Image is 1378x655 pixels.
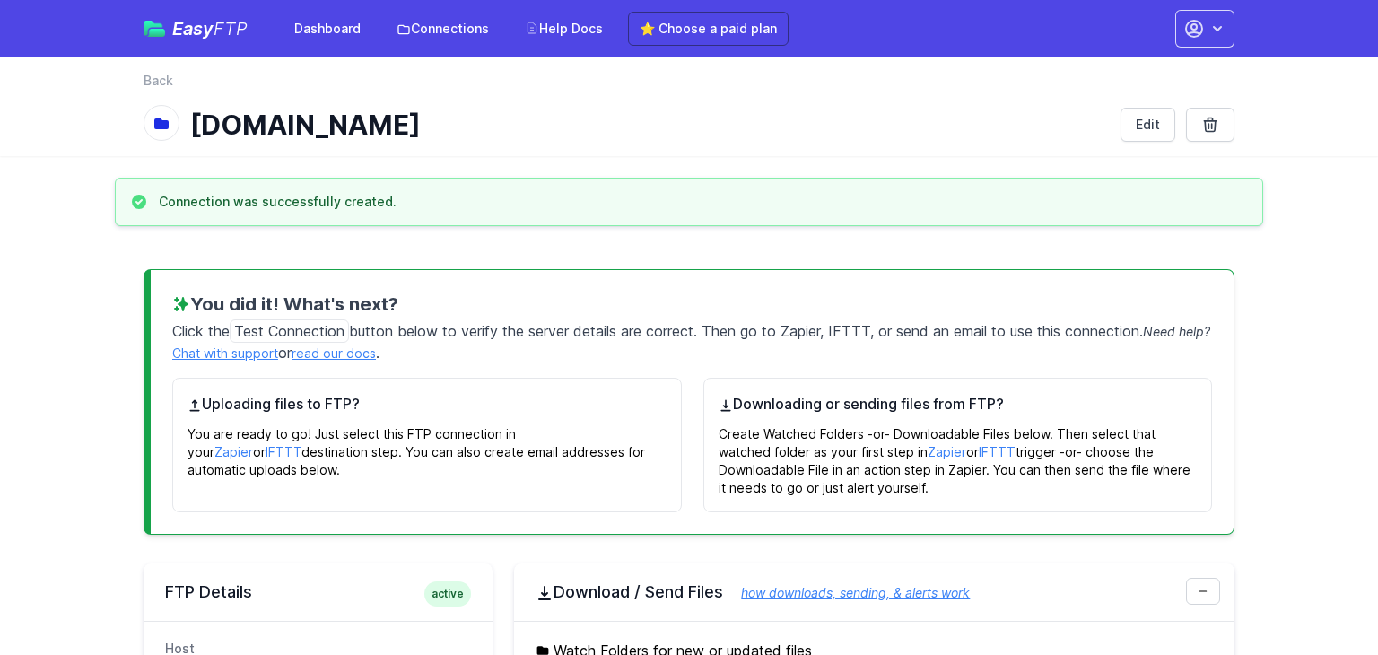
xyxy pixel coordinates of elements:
a: IFTTT [979,444,1016,459]
h3: Connection was successfully created. [159,193,397,211]
span: Need help? [1143,324,1210,339]
a: Dashboard [283,13,371,45]
a: Zapier [214,444,253,459]
a: IFTTT [266,444,301,459]
a: EasyFTP [144,20,248,38]
a: Help Docs [514,13,614,45]
span: Test Connection [230,319,349,343]
h4: Downloading or sending files from FTP? [719,393,1198,415]
span: Easy [172,20,248,38]
a: Back [144,72,173,90]
a: read our docs [292,345,376,361]
p: You are ready to go! Just select this FTP connection in your or destination step. You can also cr... [188,415,667,479]
a: how downloads, sending, & alerts work [723,585,970,600]
img: easyftp_logo.png [144,21,165,37]
a: Zapier [928,444,966,459]
p: Create Watched Folders -or- Downloadable Files below. Then select that watched folder as your fir... [719,415,1198,497]
h2: Download / Send Files [536,581,1213,603]
nav: Breadcrumb [144,72,1234,100]
h2: FTP Details [165,581,471,603]
a: Connections [386,13,500,45]
a: Chat with support [172,345,278,361]
span: FTP [214,18,248,39]
h1: [DOMAIN_NAME] [190,109,1106,141]
h3: You did it! What's next? [172,292,1212,317]
a: ⭐ Choose a paid plan [628,12,789,46]
a: Edit [1121,108,1175,142]
h4: Uploading files to FTP? [188,393,667,415]
span: active [424,581,471,607]
p: Click the button below to verify the server details are correct. Then go to Zapier, IFTTT, or sen... [172,317,1212,363]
